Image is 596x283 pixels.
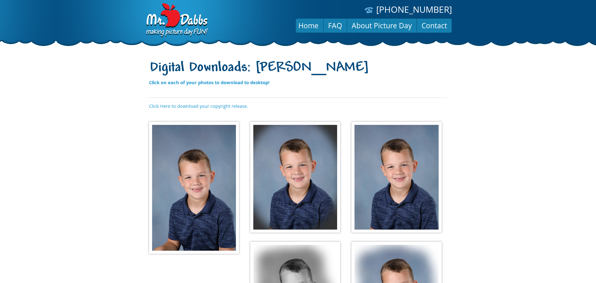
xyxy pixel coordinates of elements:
[294,18,323,33] a: Home
[149,79,269,85] strong: Click on each of your photos to download to desktop!
[351,122,441,233] img: 4c746bc8458004bed60bce.jpg
[347,18,417,33] a: About Picture Day
[376,3,452,15] a: [PHONE_NUMBER]
[417,18,452,33] a: Contact
[250,122,340,233] img: 55255f90b417ee1b4628c3.jpg
[144,3,209,38] img: Dabbs Company
[149,103,248,109] a: Click Here to download your copyright release.
[323,18,347,33] a: FAQ
[149,60,447,76] h1: Digital Downloads: [PERSON_NAME]
[149,122,239,254] img: 8f52cccb8bc92c27ed360d.jpg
